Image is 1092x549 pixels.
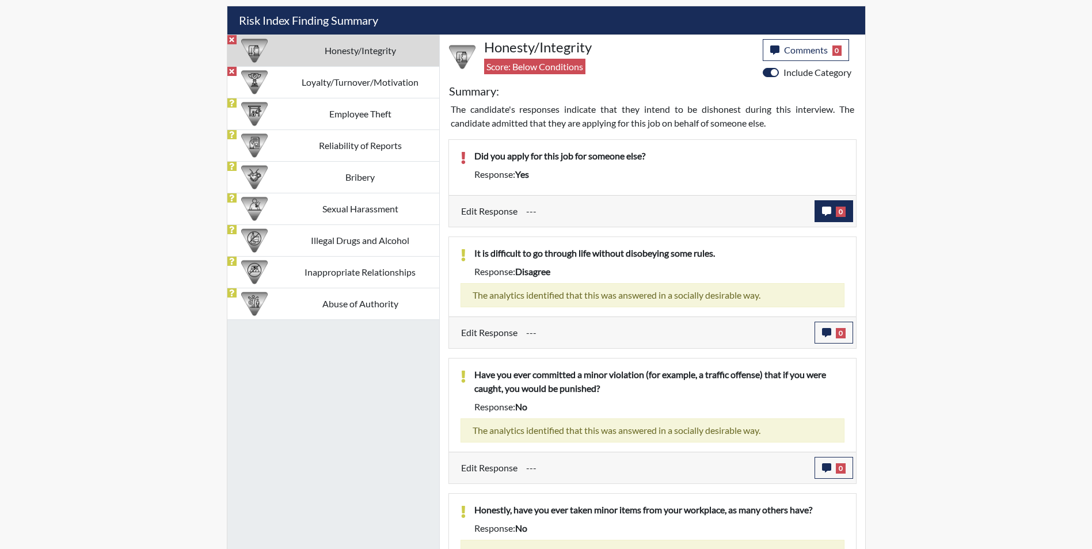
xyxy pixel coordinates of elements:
[241,259,268,285] img: CATEGORY%20ICON-14.139f8ef7.png
[241,291,268,317] img: CATEGORY%20ICON-01.94e51fac.png
[815,322,853,344] button: 0
[241,196,268,222] img: CATEGORY%20ICON-23.dd685920.png
[461,322,518,344] label: Edit Response
[474,503,844,517] p: Honestly, have you ever taken minor items from your workplace, as many others have?
[515,523,527,533] span: no
[241,37,268,64] img: CATEGORY%20ICON-11.a5f294f4.png
[466,400,853,414] div: Response:
[484,39,754,56] h4: Honesty/Integrity
[784,44,828,55] span: Comments
[281,129,439,161] td: Reliability of Reports
[466,521,853,535] div: Response:
[515,266,550,277] span: disagree
[515,169,529,180] span: yes
[461,200,518,222] label: Edit Response
[281,98,439,129] td: Employee Theft
[518,322,815,344] div: Update the test taker's response, the change might impact the score
[518,200,815,222] div: Update the test taker's response, the change might impact the score
[281,193,439,224] td: Sexual Harassment
[783,66,851,79] label: Include Category
[281,288,439,319] td: Abuse of Authority
[449,84,499,98] h5: Summary:
[241,227,268,254] img: CATEGORY%20ICON-12.0f6f1024.png
[241,69,268,96] img: CATEGORY%20ICON-17.40ef8247.png
[474,246,844,260] p: It is difficult to go through life without disobeying some rules.
[281,256,439,288] td: Inappropriate Relationships
[241,101,268,127] img: CATEGORY%20ICON-07.58b65e52.png
[227,6,865,35] h5: Risk Index Finding Summary
[515,401,527,412] span: no
[832,45,842,56] span: 0
[241,164,268,190] img: CATEGORY%20ICON-03.c5611939.png
[451,102,854,130] p: The candidate's responses indicate that they intend to be dishonest during this interview. The ca...
[474,149,844,163] p: Did you apply for this job for someone else?
[763,39,850,61] button: Comments0
[281,66,439,98] td: Loyalty/Turnover/Motivation
[461,457,518,479] label: Edit Response
[836,207,846,217] span: 0
[466,167,853,181] div: Response:
[484,59,585,74] span: Score: Below Conditions
[474,368,844,395] p: Have you ever committed a minor violation (for example, a traffic offense) that if you were caugh...
[461,418,844,443] div: The analytics identified that this was answered in a socially desirable way.
[518,457,815,479] div: Update the test taker's response, the change might impact the score
[466,265,853,279] div: Response:
[461,283,844,307] div: The analytics identified that this was answered in a socially desirable way.
[241,132,268,159] img: CATEGORY%20ICON-20.4a32fe39.png
[281,35,439,66] td: Honesty/Integrity
[281,161,439,193] td: Bribery
[815,457,853,479] button: 0
[281,224,439,256] td: Illegal Drugs and Alcohol
[449,44,475,70] img: CATEGORY%20ICON-11.a5f294f4.png
[836,328,846,338] span: 0
[836,463,846,474] span: 0
[815,200,853,222] button: 0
